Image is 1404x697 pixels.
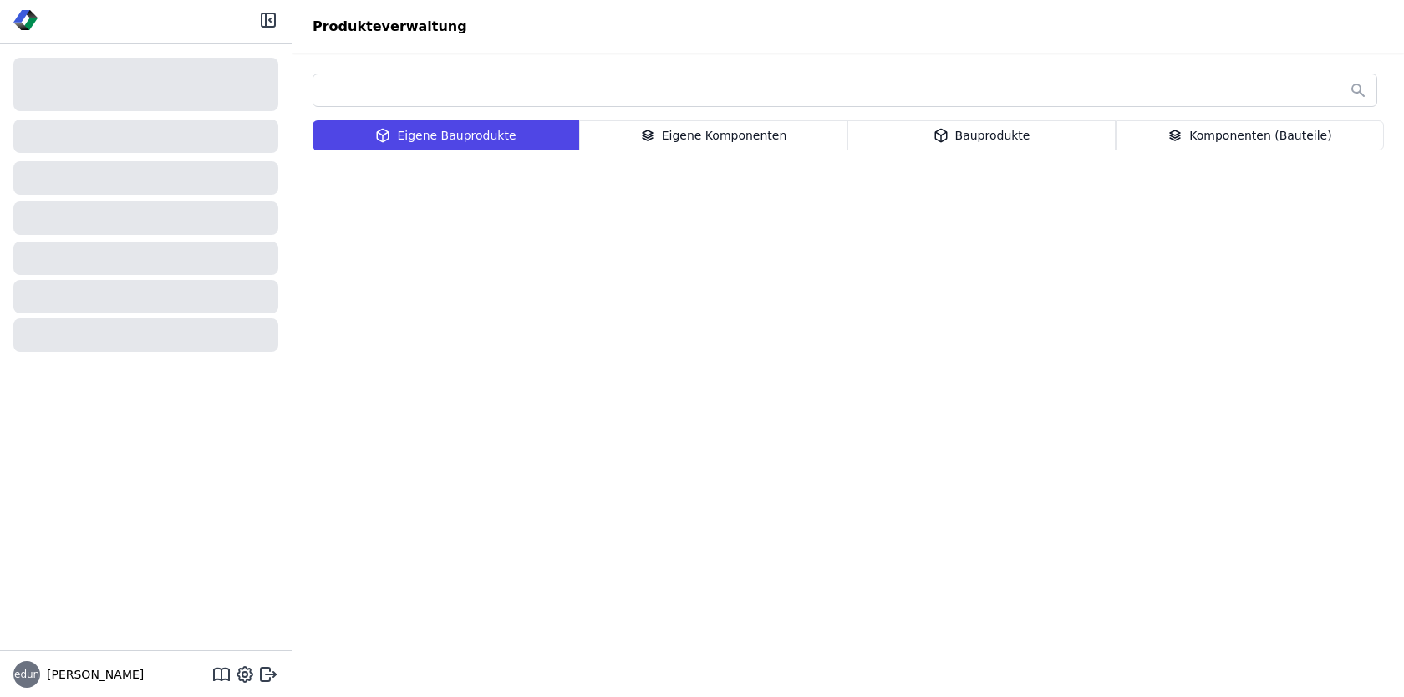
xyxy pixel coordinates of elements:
[847,120,1116,150] div: Bauprodukte
[313,120,579,150] div: Eigene Bauprodukte
[13,10,38,30] img: Concular
[40,666,144,683] span: [PERSON_NAME]
[1116,120,1384,150] div: Komponenten (Bauteile)
[579,120,847,150] div: Eigene Komponenten
[292,17,487,37] div: Produkteverwaltung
